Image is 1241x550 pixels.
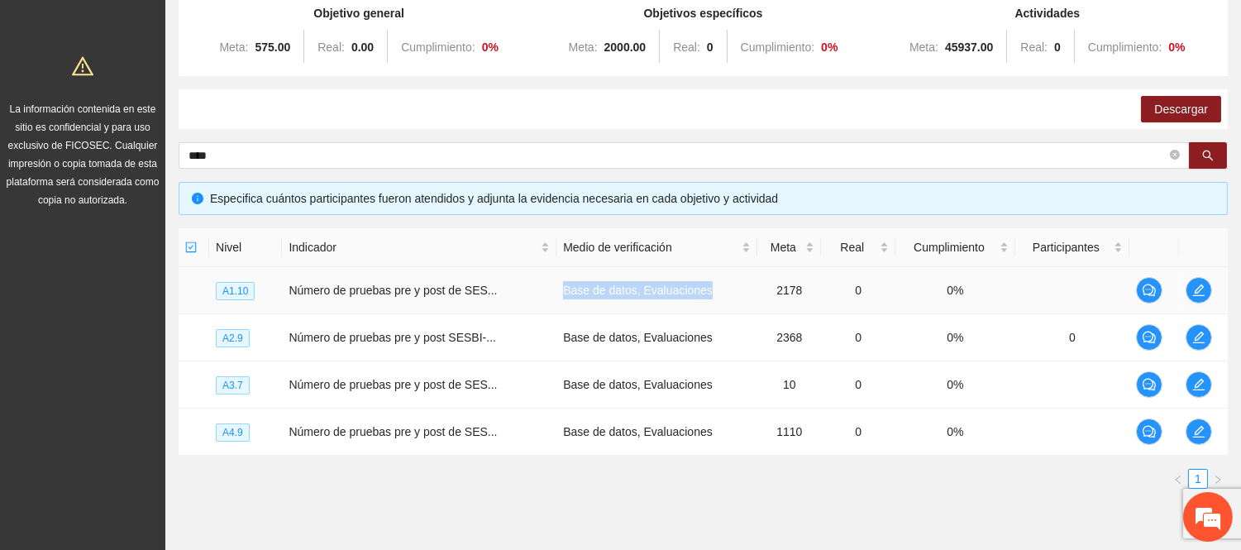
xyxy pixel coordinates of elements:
[1136,277,1162,304] button: comment
[1186,418,1212,445] button: edit
[895,314,1014,361] td: 0%
[741,41,814,54] span: Cumplimiento:
[289,238,537,256] span: Indicador
[895,361,1014,409] td: 0%
[72,55,93,77] span: warning
[1088,41,1162,54] span: Cumplimiento:
[1168,41,1185,54] strong: 0 %
[317,41,345,54] span: Real:
[1020,41,1048,54] span: Real:
[1188,469,1208,489] li: 1
[1186,284,1211,297] span: edit
[1170,148,1180,164] span: close-circle
[556,228,757,267] th: Medio de verificación
[1015,7,1081,20] strong: Actividades
[1186,331,1211,344] span: edit
[1170,150,1180,160] span: close-circle
[821,361,895,409] td: 0
[1186,371,1212,398] button: edit
[902,238,995,256] span: Cumplimiento
[757,267,821,314] td: 2178
[1136,324,1162,351] button: comment
[1186,277,1212,304] button: edit
[192,193,203,204] span: info-circle
[210,189,1215,208] div: Especifica cuántos participantes fueron atendidos y adjunta la evidencia necesaria en cada objeti...
[895,409,1014,456] td: 0%
[209,228,282,267] th: Nivel
[96,180,228,347] span: Estamos en línea.
[556,314,757,361] td: Base de datos, Evaluaciones
[271,8,311,48] div: Minimizar ventana de chat en vivo
[707,41,714,54] strong: 0
[1022,238,1111,256] span: Participantes
[216,329,250,347] span: A2.9
[289,284,497,297] span: Número de pruebas pre y post de SES...
[909,41,938,54] span: Meta:
[1186,324,1212,351] button: edit
[216,282,255,300] span: A1.10
[1189,470,1207,488] a: 1
[219,41,248,54] span: Meta:
[569,41,598,54] span: Meta:
[7,103,160,206] span: La información contenida en este sitio es confidencial y para uso exclusivo de FICOSEC. Cualquier...
[757,409,821,456] td: 1110
[86,84,278,106] div: Chatee con nosotros ahora
[821,228,895,267] th: Real
[757,228,821,267] th: Meta
[821,41,838,54] strong: 0 %
[351,41,374,54] strong: 0.00
[401,41,475,54] span: Cumplimiento:
[1186,425,1211,438] span: edit
[216,423,250,442] span: A4.9
[1168,469,1188,489] li: Previous Page
[289,425,497,438] span: Número de pruebas pre y post de SES...
[1141,96,1221,122] button: Descargar
[289,331,496,344] span: Número de pruebas pre y post SESBI-...
[1208,469,1228,489] li: Next Page
[255,41,290,54] strong: 575.00
[1213,475,1223,485] span: right
[563,238,738,256] span: Medio de verificación
[313,7,404,20] strong: Objetivo general
[1208,469,1228,489] button: right
[764,238,802,256] span: Meta
[945,41,993,54] strong: 45937.00
[289,378,497,391] span: Número de pruebas pre y post de SES...
[1015,314,1130,361] td: 0
[1054,41,1061,54] strong: 0
[216,376,250,395] span: A3.7
[821,314,895,361] td: 0
[1202,150,1214,163] span: search
[821,409,895,456] td: 0
[282,228,556,267] th: Indicador
[644,7,763,20] strong: Objetivos específicos
[1173,475,1183,485] span: left
[828,238,876,256] span: Real
[1189,142,1227,169] button: search
[895,228,1014,267] th: Cumplimiento
[1015,228,1130,267] th: Participantes
[556,267,757,314] td: Base de datos, Evaluaciones
[482,41,499,54] strong: 0 %
[1136,418,1162,445] button: comment
[1154,100,1208,118] span: Descargar
[673,41,700,54] span: Real:
[1186,378,1211,391] span: edit
[556,409,757,456] td: Base de datos, Evaluaciones
[8,371,315,428] textarea: Escriba su mensaje y pulse “Intro”
[1136,371,1162,398] button: comment
[757,314,821,361] td: 2368
[1168,469,1188,489] button: left
[185,242,197,253] span: check-square
[604,41,647,54] strong: 2000.00
[821,267,895,314] td: 0
[556,361,757,409] td: Base de datos, Evaluaciones
[757,361,821,409] td: 10
[895,267,1014,314] td: 0%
